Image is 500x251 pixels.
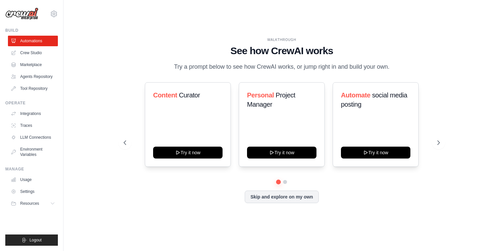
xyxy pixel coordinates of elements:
button: Try it now [341,147,410,159]
span: Automate [341,91,370,99]
button: Try it now [153,147,223,159]
button: Logout [5,234,58,246]
div: WALKTHROUGH [124,37,440,42]
span: Personal [247,91,274,99]
h1: See how CrewAI works [124,45,440,57]
a: Agents Repository [8,71,58,82]
span: Project Manager [247,91,295,108]
p: Try a prompt below to see how CrewAI works, or jump right in and build your own. [171,62,393,72]
div: Operate [5,100,58,106]
a: Environment Variables [8,144,58,160]
span: Content [153,91,177,99]
div: Manage [5,166,58,172]
a: Marketplace [8,59,58,70]
span: Logout [29,237,42,243]
a: Crew Studio [8,48,58,58]
a: LLM Connections [8,132,58,143]
a: Integrations [8,108,58,119]
span: Curator [179,91,200,99]
a: Traces [8,120,58,131]
a: Usage [8,174,58,185]
button: Resources [8,198,58,209]
button: Skip and explore on my own [245,191,318,203]
span: social media posting [341,91,407,108]
span: Resources [20,201,39,206]
a: Settings [8,186,58,197]
div: Build [5,28,58,33]
img: Logo [5,8,38,20]
a: Tool Repository [8,83,58,94]
a: Automations [8,36,58,46]
button: Try it now [247,147,316,159]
